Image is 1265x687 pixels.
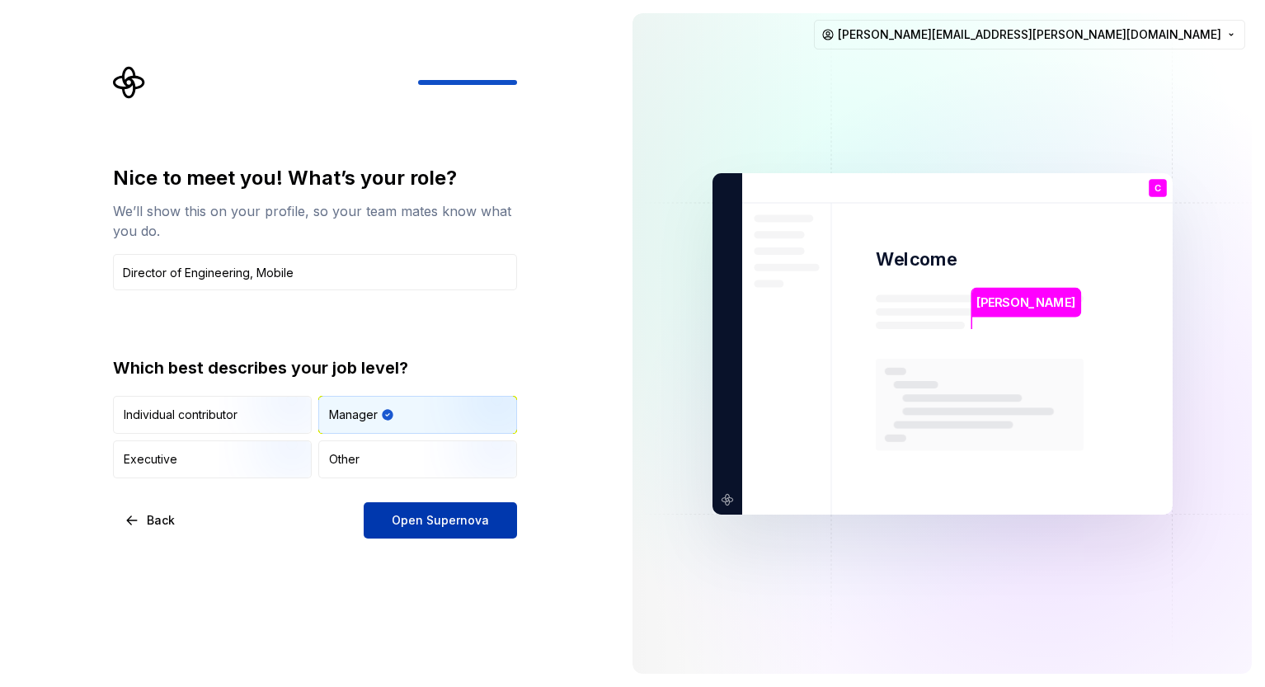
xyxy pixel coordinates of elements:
[113,165,517,191] div: Nice to meet you! What’s your role?
[329,451,360,468] div: Other
[147,512,175,529] span: Back
[1154,183,1160,192] p: C
[814,20,1245,49] button: [PERSON_NAME][EMAIL_ADDRESS][PERSON_NAME][DOMAIN_NAME]
[838,26,1221,43] span: [PERSON_NAME][EMAIL_ADDRESS][PERSON_NAME][DOMAIN_NAME]
[976,293,1075,311] p: [PERSON_NAME]
[124,407,237,423] div: Individual contributor
[124,451,177,468] div: Executive
[392,512,489,529] span: Open Supernova
[113,502,189,539] button: Back
[113,201,517,241] div: We’ll show this on your profile, so your team mates know what you do.
[329,407,378,423] div: Manager
[113,254,517,290] input: Job title
[113,356,517,379] div: Which best describes your job level?
[364,502,517,539] button: Open Supernova
[113,66,146,99] svg: Supernova Logo
[876,247,957,271] p: Welcome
